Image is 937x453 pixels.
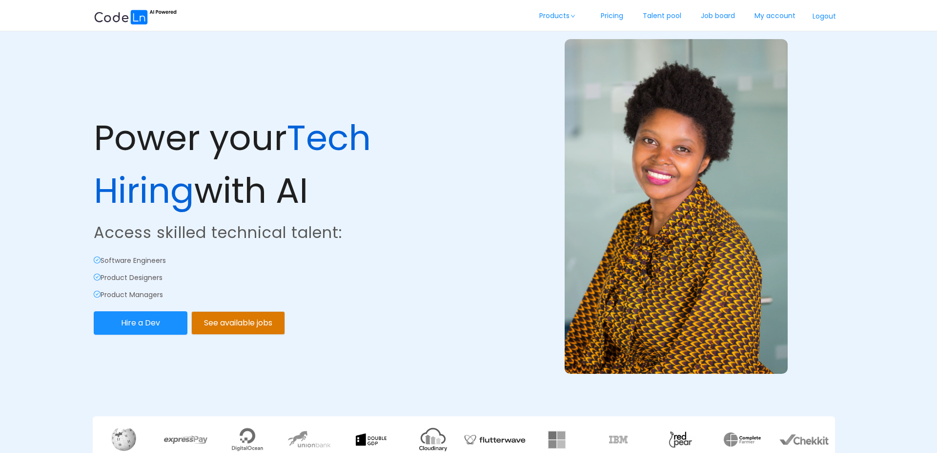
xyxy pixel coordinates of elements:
img: xNYAAAAAA= [724,432,761,447]
img: gdp.f5de0a9d.webp [356,433,387,446]
img: express.25241924.webp [164,435,207,444]
span: Tech Hiring [94,113,371,215]
p: Product Designers [94,273,467,283]
p: Product Managers [94,290,467,300]
button: Hire a Dev [94,311,187,335]
img: fq4AAAAAAAAAAA= [548,431,566,449]
img: 3JiQAAAAAABZABt8ruoJIq32+N62SQO0hFKGtpKBtqUKlH8dAofS56CJ7FppICrj1pHkAOPKAAA= [665,429,696,450]
p: Power your with AI [94,112,467,217]
button: See available jobs [191,311,285,335]
img: example [565,39,788,374]
i: icon: down [570,14,576,19]
img: wikipedia.924a3bd0.webp [111,428,136,451]
i: icon: check-circle [94,257,101,263]
img: chekkit.0bccf985.webp [779,434,829,444]
i: icon: check-circle [94,291,101,298]
img: ai.87e98a1d.svg [94,8,177,24]
img: ibm.f019ecc1.webp [609,436,628,443]
button: Logout [805,9,843,24]
i: icon: check-circle [94,274,101,280]
p: Access skilled technical talent: [94,221,467,244]
p: Software Engineers [94,256,467,266]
